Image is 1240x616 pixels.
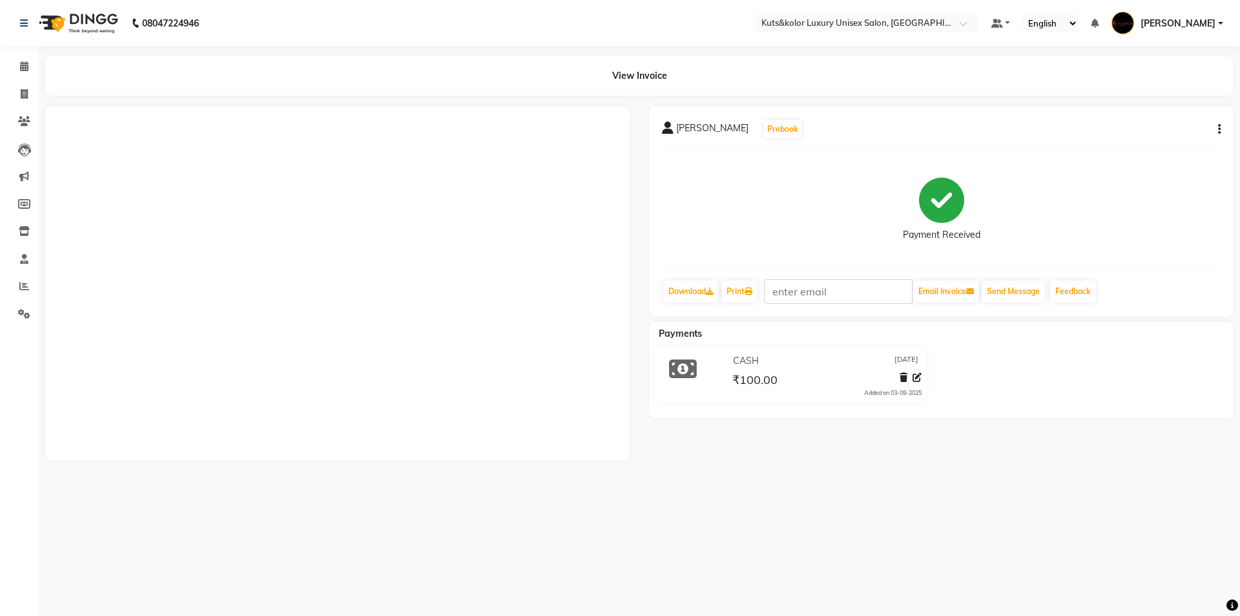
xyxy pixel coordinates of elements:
[659,328,702,339] span: Payments
[903,228,980,242] div: Payment Received
[142,5,199,41] b: 08047224946
[1050,281,1096,303] a: Feedback
[864,388,922,398] div: Added on 03-09-2025
[982,281,1045,303] button: Send Message
[732,372,778,390] span: ₹100.00
[764,279,913,304] input: enter email
[663,281,719,303] a: Download
[913,281,979,303] button: Email Invoice
[45,56,1234,96] div: View Invoice
[894,354,918,368] span: [DATE]
[676,122,749,140] span: [PERSON_NAME]
[1141,17,1215,30] span: [PERSON_NAME]
[33,5,121,41] img: logo
[721,281,758,303] a: Print
[1111,12,1134,34] img: Jasim Ansari
[764,120,801,138] button: Prebook
[733,354,759,368] span: CASH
